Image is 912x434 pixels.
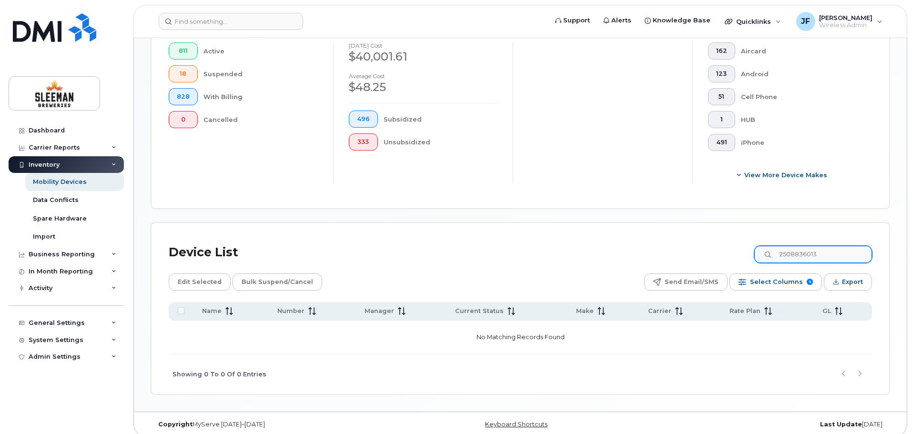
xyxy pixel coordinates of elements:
[708,88,735,105] button: 51
[384,133,498,151] div: Unsubsidized
[716,116,727,123] span: 1
[357,138,370,146] span: 333
[233,273,322,291] button: Bulk Suspend/Cancel
[384,111,498,128] div: Subsidized
[172,367,266,382] span: Showing 0 To 0 Of 0 Entries
[169,273,231,291] button: Edit Selected
[644,273,728,291] button: Send Email/SMS
[741,42,857,60] div: Aircard
[169,65,198,82] button: 18
[349,133,378,151] button: 333
[718,12,788,31] div: Quicklinks
[169,111,198,128] button: 0
[754,246,872,263] input: Search Device List ...
[741,88,857,105] div: Cell Phone
[736,18,771,25] span: Quicklinks
[819,21,872,29] span: Wireless Admin
[548,11,597,30] a: Support
[730,273,822,291] button: Select Columns 9
[819,14,872,21] span: [PERSON_NAME]
[349,42,497,49] h4: [DATE] cost
[203,88,318,105] div: With Billing
[648,307,671,315] span: Carrier
[790,12,889,31] div: John Fonseca
[178,275,222,289] span: Edit Selected
[202,307,222,315] span: Name
[365,307,394,315] span: Manager
[741,111,857,128] div: HUB
[349,79,497,95] div: $48.25
[716,70,727,78] span: 123
[730,307,760,315] span: Rate Plan
[643,421,890,428] div: [DATE]
[177,70,190,78] span: 18
[807,279,813,285] span: 9
[824,273,872,291] button: Export
[842,275,863,289] span: Export
[177,93,190,101] span: 828
[203,42,318,60] div: Active
[169,240,238,265] div: Device List
[159,13,303,30] input: Find something...
[169,42,198,60] button: 811
[741,134,857,151] div: iPhone
[455,307,504,315] span: Current Status
[708,134,735,151] button: 491
[357,115,370,123] span: 496
[576,307,594,315] span: Make
[177,116,190,123] span: 0
[242,275,313,289] span: Bulk Suspend/Cancel
[708,111,735,128] button: 1
[277,307,304,315] span: Number
[597,11,638,30] a: Alerts
[822,307,831,315] span: GL
[716,139,727,146] span: 491
[203,65,318,82] div: Suspended
[172,324,868,350] p: No Matching Records Found
[151,421,397,428] div: MyServe [DATE]–[DATE]
[801,16,810,27] span: JF
[349,49,497,65] div: $40,001.61
[177,47,190,55] span: 811
[638,11,717,30] a: Knowledge Base
[485,421,547,428] a: Keyboard Shortcuts
[169,88,198,105] button: 828
[741,65,857,82] div: Android
[563,16,590,25] span: Support
[653,16,710,25] span: Knowledge Base
[349,111,378,128] button: 496
[744,171,827,180] span: View More Device Makes
[611,16,631,25] span: Alerts
[708,65,735,82] button: 123
[349,73,497,79] h4: Average cost
[158,421,193,428] strong: Copyright
[708,166,857,183] button: View More Device Makes
[750,275,803,289] span: Select Columns
[708,42,735,60] button: 162
[665,275,719,289] span: Send Email/SMS
[820,421,862,428] strong: Last Update
[716,47,727,55] span: 162
[716,93,727,101] span: 51
[203,111,318,128] div: Cancelled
